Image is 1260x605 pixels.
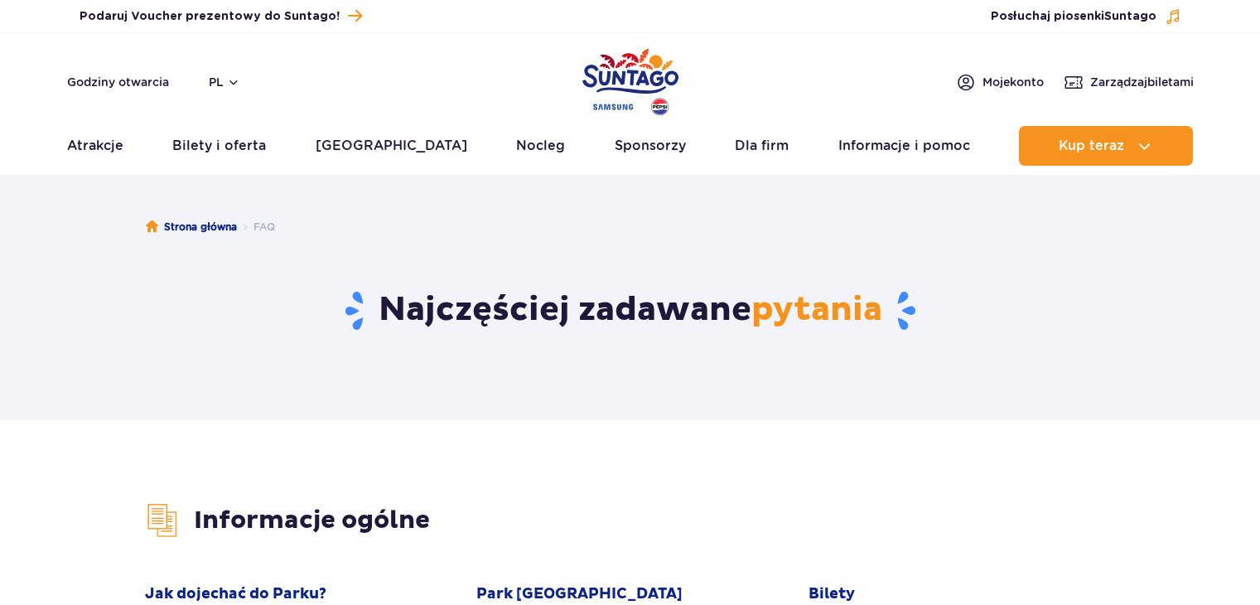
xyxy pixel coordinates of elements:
[1104,11,1156,22] span: Suntago
[172,126,266,166] a: Bilety i oferta
[1019,126,1193,166] button: Kup teraz
[67,74,169,90] a: Godziny otwarcia
[145,289,1115,332] h1: Najczęściej zadawane
[476,584,683,604] strong: Park [GEOGRAPHIC_DATA]
[751,289,882,331] span: pytania
[145,503,1115,538] h3: Informacje ogólne
[145,584,326,604] strong: Jak dojechać do Parku?
[735,126,789,166] a: Dla firm
[80,8,340,25] span: Podaruj Voucher prezentowy do Suntago!
[956,72,1044,92] a: Mojekonto
[237,219,275,235] li: FAQ
[146,219,237,235] a: Strona główna
[838,126,970,166] a: Informacje i pomoc
[209,74,240,90] button: pl
[615,126,686,166] a: Sponsorzy
[982,74,1044,90] span: Moje konto
[316,126,467,166] a: [GEOGRAPHIC_DATA]
[1059,138,1124,153] span: Kup teraz
[516,126,565,166] a: Nocleg
[1090,74,1194,90] span: Zarządzaj biletami
[991,8,1156,25] span: Posłuchaj piosenki
[991,8,1181,25] button: Posłuchaj piosenkiSuntago
[809,584,855,604] strong: Bilety
[80,5,362,27] a: Podaruj Voucher prezentowy do Suntago!
[582,41,678,118] a: Park of Poland
[1064,72,1194,92] a: Zarządzajbiletami
[67,126,123,166] a: Atrakcje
